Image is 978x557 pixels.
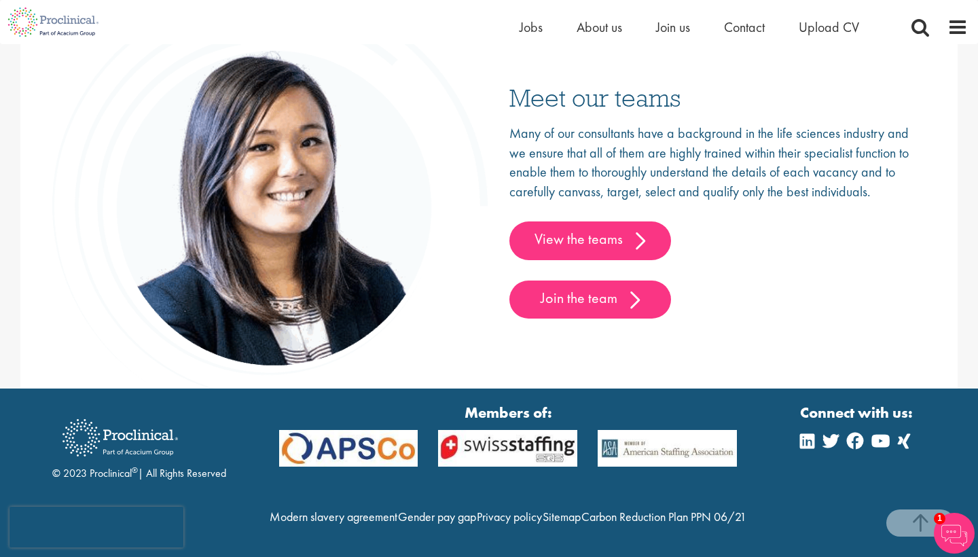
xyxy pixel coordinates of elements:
a: Jobs [520,18,543,36]
img: Proclinical Recruitment [52,410,188,466]
iframe: reCAPTCHA [10,507,183,547]
img: APSCo [428,430,587,467]
a: Contact [724,18,765,36]
div: © 2023 Proclinical | All Rights Reserved [52,409,226,482]
sup: ® [132,465,138,475]
h3: Meet our teams [509,85,927,110]
a: Privacy policy [477,509,542,524]
div: Many of our consultants have a background in the life sciences industry and we ensure that all of... [509,124,927,319]
a: Modern slavery agreement [270,509,397,524]
a: About us [577,18,622,36]
img: Chatbot [934,513,975,554]
a: Upload CV [799,18,859,36]
a: Join us [656,18,690,36]
a: Carbon Reduction Plan PPN 06/21 [581,509,746,524]
strong: Connect with us: [800,402,916,423]
span: 1 [934,513,945,524]
img: APSCo [269,430,429,467]
a: View the teams [509,221,671,259]
a: Join the team [509,281,671,319]
strong: Members of: [279,402,738,423]
a: Sitemap [543,509,581,524]
a: Gender pay gap [398,509,476,524]
img: APSCo [587,430,747,467]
